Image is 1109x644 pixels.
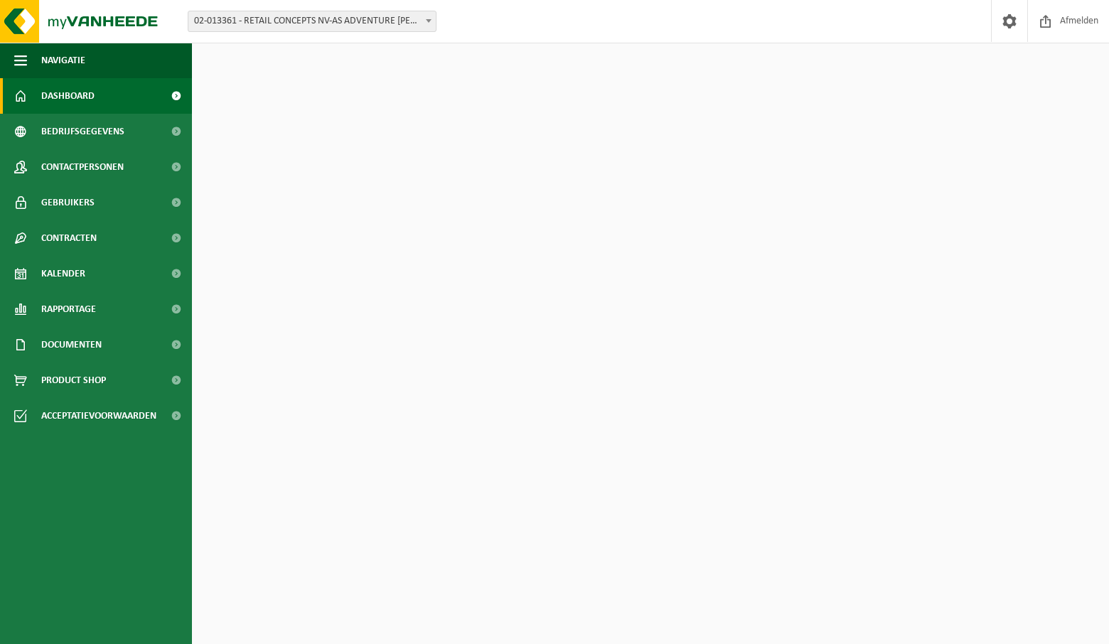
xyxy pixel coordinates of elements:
span: Gebruikers [41,185,95,220]
span: Kalender [41,256,85,291]
span: Bedrijfsgegevens [41,114,124,149]
span: 02-013361 - RETAIL CONCEPTS NV-AS ADVENTURE OLEN - OLEN [188,11,436,32]
span: Navigatie [41,43,85,78]
span: Acceptatievoorwaarden [41,398,156,434]
span: 02-013361 - RETAIL CONCEPTS NV-AS ADVENTURE OLEN - OLEN [188,11,436,31]
span: Product Shop [41,363,106,398]
span: Documenten [41,327,102,363]
span: Contracten [41,220,97,256]
span: Dashboard [41,78,95,114]
span: Rapportage [41,291,96,327]
span: Contactpersonen [41,149,124,185]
